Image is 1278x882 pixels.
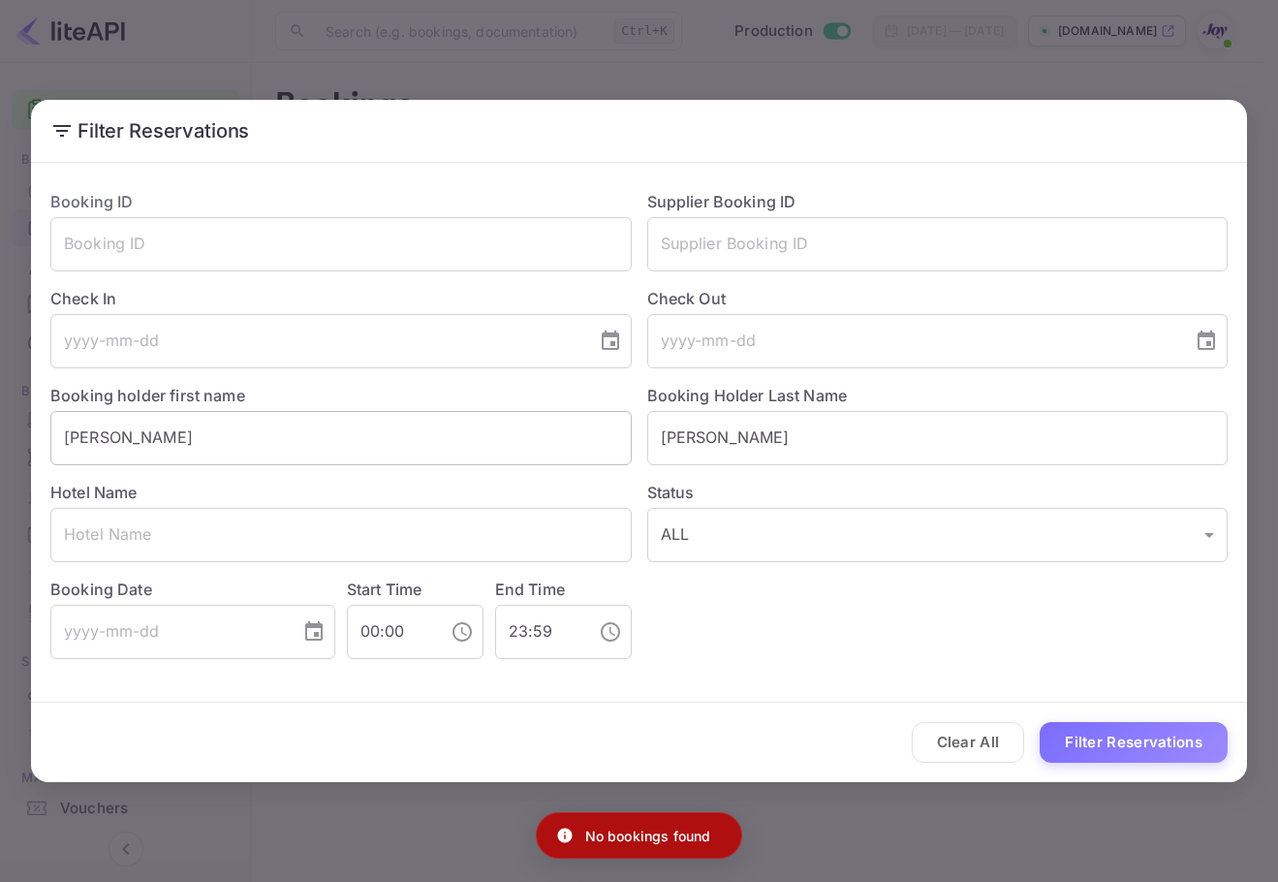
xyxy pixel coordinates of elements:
[50,605,287,659] input: yyyy-mm-dd
[647,411,1229,465] input: Holder Last Name
[50,217,632,271] input: Booking ID
[50,411,632,465] input: Holder First Name
[585,826,711,846] p: No bookings found
[647,508,1229,562] div: ALL
[50,314,583,368] input: yyyy-mm-dd
[647,217,1229,271] input: Supplier Booking ID
[591,613,630,651] button: Choose time, selected time is 11:59 PM
[295,613,333,651] button: Choose date
[647,287,1229,310] label: Check Out
[647,386,848,405] label: Booking Holder Last Name
[50,386,245,405] label: Booking holder first name
[50,483,138,502] label: Hotel Name
[495,605,583,659] input: hh:mm
[50,287,632,310] label: Check In
[50,192,134,211] label: Booking ID
[50,578,335,601] label: Booking Date
[31,100,1247,162] h2: Filter Reservations
[495,580,565,599] label: End Time
[647,481,1229,504] label: Status
[591,322,630,361] button: Choose date
[1040,722,1228,764] button: Filter Reservations
[1187,322,1226,361] button: Choose date
[347,605,435,659] input: hh:mm
[443,613,482,651] button: Choose time, selected time is 12:00 AM
[347,580,422,599] label: Start Time
[912,722,1025,764] button: Clear All
[647,314,1180,368] input: yyyy-mm-dd
[647,192,796,211] label: Supplier Booking ID
[50,508,632,562] input: Hotel Name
